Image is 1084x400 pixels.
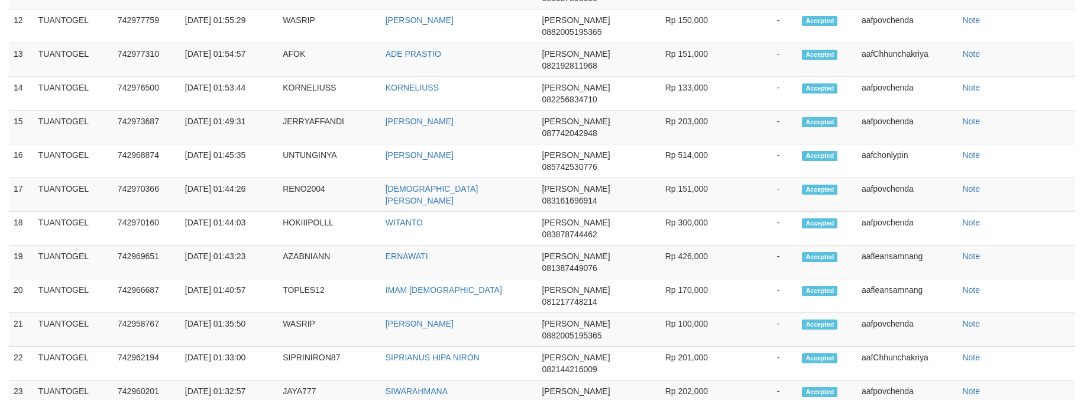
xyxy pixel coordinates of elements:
td: Rp 426,000 [641,246,726,279]
td: Rp 133,000 [641,77,726,111]
span: [PERSON_NAME] [542,251,610,261]
td: 742976500 [113,77,180,111]
td: 22 [9,347,34,380]
td: - [726,43,797,77]
td: 742966687 [113,279,180,313]
td: 20 [9,279,34,313]
span: 082144216009 [542,364,597,374]
a: [PERSON_NAME] [386,319,454,328]
td: 14 [9,77,34,111]
span: Accepted [802,16,837,26]
span: Accepted [802,50,837,60]
a: Note [962,49,980,59]
a: [PERSON_NAME] [386,150,454,160]
a: Note [962,15,980,25]
td: WASRIP [278,313,381,347]
a: Note [962,218,980,227]
a: SIWARAHMANA [386,386,448,396]
td: - [726,212,797,246]
td: Rp 100,000 [641,313,726,347]
td: aafChhunchakriya [857,43,958,77]
td: 742977310 [113,43,180,77]
span: 0882005195365 [542,27,601,37]
span: 083161696914 [542,196,597,205]
td: - [726,111,797,144]
td: TUANTOGEL [34,246,113,279]
td: 742962194 [113,347,180,380]
span: Accepted [802,151,837,161]
a: Note [962,150,980,160]
td: - [726,144,797,178]
td: 19 [9,246,34,279]
td: TUANTOGEL [34,212,113,246]
td: 742958767 [113,313,180,347]
span: [PERSON_NAME] [542,218,610,227]
td: [DATE] 01:40:57 [180,279,278,313]
td: 16 [9,144,34,178]
td: aafpovchenda [857,212,958,246]
td: TUANTOGEL [34,43,113,77]
td: 742970366 [113,178,180,212]
td: AFOK [278,43,381,77]
td: TUANTOGEL [34,347,113,380]
td: 742968874 [113,144,180,178]
td: [DATE] 01:44:26 [180,178,278,212]
span: Accepted [802,185,837,195]
td: [DATE] 01:49:31 [180,111,278,144]
span: [PERSON_NAME] [542,184,610,193]
td: JERRYAFFANDI [278,111,381,144]
a: KORNELIUSS [386,83,439,92]
td: - [726,347,797,380]
td: UNTUNGINYA [278,144,381,178]
span: [PERSON_NAME] [542,49,610,59]
span: Accepted [802,218,837,228]
a: [PERSON_NAME] [386,117,454,126]
span: [PERSON_NAME] [542,83,610,92]
td: TUANTOGEL [34,313,113,347]
td: Rp 151,000 [641,43,726,77]
td: aafleansamnang [857,279,958,313]
td: aafpovchenda [857,9,958,43]
span: Accepted [802,83,837,93]
a: Note [962,184,980,193]
td: TUANTOGEL [34,111,113,144]
td: Rp 300,000 [641,212,726,246]
a: [PERSON_NAME] [386,15,454,25]
td: SIPRINIRON87 [278,347,381,380]
td: 17 [9,178,34,212]
td: Rp 170,000 [641,279,726,313]
td: - [726,178,797,212]
a: Note [962,319,980,328]
td: WASRIP [278,9,381,43]
td: - [726,313,797,347]
span: 087742042948 [542,128,597,138]
span: [PERSON_NAME] [542,285,610,295]
span: 081387449076 [542,263,597,273]
span: Accepted [802,286,837,296]
td: - [726,9,797,43]
a: Note [962,353,980,362]
a: IMAM [DEMOGRAPHIC_DATA] [386,285,502,295]
td: aafpovchenda [857,77,958,111]
td: 13 [9,43,34,77]
td: 15 [9,111,34,144]
td: aafpovchenda [857,111,958,144]
td: 21 [9,313,34,347]
a: SIPRIANUS HIPA NIRON [386,353,480,362]
span: [PERSON_NAME] [542,319,610,328]
span: Accepted [802,117,837,127]
td: Rp 514,000 [641,144,726,178]
a: [DEMOGRAPHIC_DATA][PERSON_NAME] [386,184,478,205]
td: 742969651 [113,246,180,279]
td: aafchonlypin [857,144,958,178]
td: 742973687 [113,111,180,144]
span: 0882005195365 [542,331,601,340]
a: Note [962,386,980,396]
td: HOKIIIPOLLL [278,212,381,246]
span: [PERSON_NAME] [542,15,610,25]
td: TUANTOGEL [34,9,113,43]
span: Accepted [802,353,837,363]
span: [PERSON_NAME] [542,386,610,396]
td: [DATE] 01:55:29 [180,9,278,43]
td: [DATE] 01:54:57 [180,43,278,77]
